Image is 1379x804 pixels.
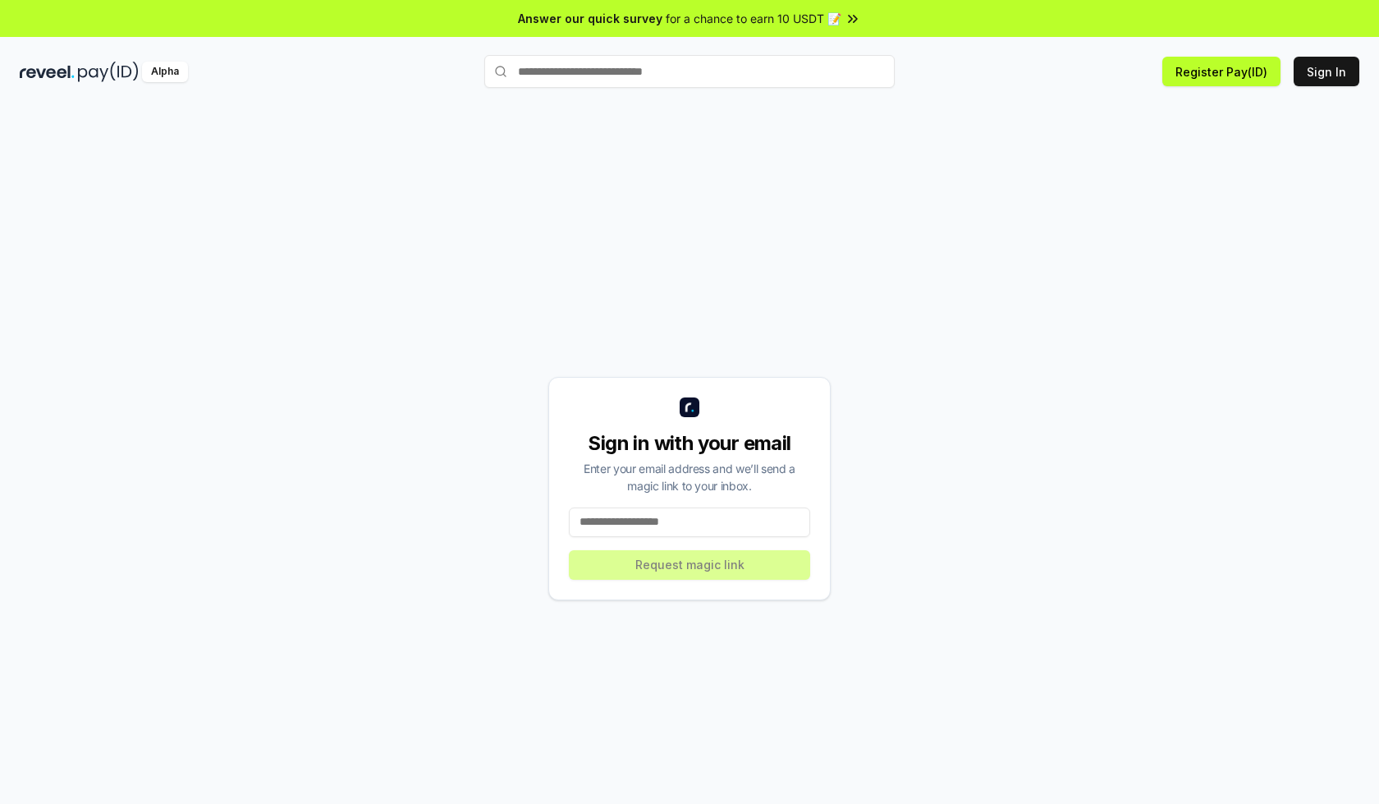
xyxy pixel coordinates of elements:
div: Sign in with your email [569,430,810,457]
div: Alpha [142,62,188,82]
span: Answer our quick survey [518,10,662,27]
button: Sign In [1294,57,1359,86]
span: for a chance to earn 10 USDT 📝 [666,10,841,27]
div: Enter your email address and we’ll send a magic link to your inbox. [569,460,810,494]
img: logo_small [680,397,699,417]
img: pay_id [78,62,139,82]
button: Register Pay(ID) [1162,57,1280,86]
img: reveel_dark [20,62,75,82]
